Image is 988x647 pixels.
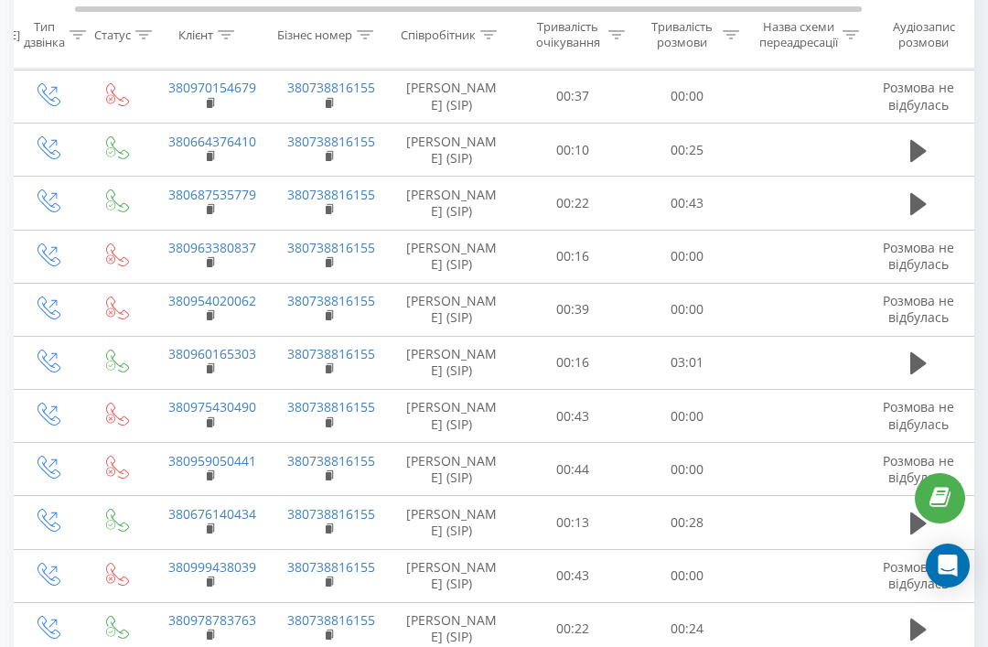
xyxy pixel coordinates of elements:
[287,611,375,629] a: 380738816155
[883,558,954,592] span: Розмова не відбулась
[287,292,375,309] a: 380738816155
[388,390,516,443] td: [PERSON_NAME] (SIP)
[287,239,375,256] a: 380738816155
[630,390,745,443] td: 00:00
[879,19,968,50] div: Аудіозапис розмови
[168,345,256,362] a: 380960165303
[883,79,954,113] span: Розмова не відбулась
[516,124,630,177] td: 00:10
[168,186,256,203] a: 380687535779
[516,336,630,389] td: 00:16
[646,19,718,50] div: Тривалість розмови
[630,496,745,549] td: 00:28
[287,133,375,150] a: 380738816155
[388,549,516,602] td: [PERSON_NAME] (SIP)
[388,230,516,283] td: [PERSON_NAME] (SIP)
[168,133,256,150] a: 380664376410
[287,558,375,576] a: 380738816155
[516,443,630,496] td: 00:44
[388,496,516,549] td: [PERSON_NAME] (SIP)
[630,336,745,389] td: 03:01
[883,452,954,486] span: Розмова не відбулась
[388,177,516,230] td: [PERSON_NAME] (SIP)
[168,611,256,629] a: 380978783763
[287,452,375,469] a: 380738816155
[516,496,630,549] td: 00:13
[168,452,256,469] a: 380959050441
[630,443,745,496] td: 00:00
[630,70,745,123] td: 00:00
[883,398,954,432] span: Розмова не відбулась
[630,124,745,177] td: 00:25
[401,27,476,42] div: Співробітник
[388,336,516,389] td: [PERSON_NAME] (SIP)
[883,292,954,326] span: Розмова не відбулась
[630,230,745,283] td: 00:00
[287,398,375,415] a: 380738816155
[388,70,516,123] td: [PERSON_NAME] (SIP)
[168,292,256,309] a: 380954020062
[516,70,630,123] td: 00:37
[532,19,604,50] div: Тривалість очікування
[516,549,630,602] td: 00:43
[287,345,375,362] a: 380738816155
[287,505,375,523] a: 380738816155
[516,230,630,283] td: 00:16
[759,19,838,50] div: Назва схеми переадресації
[388,124,516,177] td: [PERSON_NAME] (SIP)
[516,283,630,336] td: 00:39
[516,390,630,443] td: 00:43
[287,79,375,96] a: 380738816155
[516,177,630,230] td: 00:22
[168,79,256,96] a: 380970154679
[883,239,954,273] span: Розмова не відбулась
[168,558,256,576] a: 380999438039
[388,283,516,336] td: [PERSON_NAME] (SIP)
[277,27,352,42] div: Бізнес номер
[178,27,213,42] div: Клієнт
[630,549,745,602] td: 00:00
[168,398,256,415] a: 380975430490
[287,186,375,203] a: 380738816155
[630,177,745,230] td: 00:43
[94,27,131,42] div: Статус
[388,443,516,496] td: [PERSON_NAME] (SIP)
[168,239,256,256] a: 380963380837
[630,283,745,336] td: 00:00
[168,505,256,523] a: 380676140434
[926,544,970,588] div: Open Intercom Messenger
[24,19,65,50] div: Тип дзвінка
